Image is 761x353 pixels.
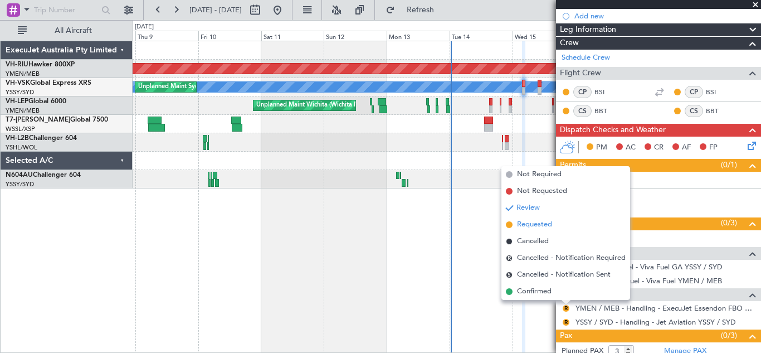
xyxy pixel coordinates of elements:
span: Not Requested [517,186,567,197]
span: N604AU [6,172,33,178]
span: Requested [517,219,552,230]
span: AC [626,142,636,153]
button: R [563,305,569,312]
span: Dispatch Checks and Weather [560,124,666,137]
a: BBT [706,106,731,116]
div: Thu 9 [135,31,198,41]
a: VH-RIUHawker 800XP [6,61,75,68]
a: YSHL/WOL [6,143,37,152]
span: Confirmed [517,286,552,297]
span: FP [709,142,718,153]
a: VH-LEPGlobal 6000 [6,98,66,105]
span: R [506,255,513,262]
span: Review [516,202,540,214]
a: VH-L2BChallenger 604 [6,135,77,142]
a: YSSY/SYD [6,180,34,188]
a: BSI [594,87,619,97]
div: Fri 10 [198,31,261,41]
span: (0/1) [721,159,737,171]
span: Not Required [517,169,562,180]
span: Leg Information [560,23,616,36]
div: [DATE] [135,22,154,32]
span: Refresh [397,6,444,14]
div: CS [685,105,703,117]
button: Refresh [380,1,447,19]
a: BBT [594,106,619,116]
a: YSSY / SYD - Handling - Jet Aviation YSSY / SYD [575,317,736,327]
a: WSSL/XSP [6,125,35,133]
a: YMEN/MEB [6,107,40,115]
button: R [563,319,569,326]
span: (0/3) [721,217,737,229]
div: Mon 13 [387,31,450,41]
div: Add new [574,11,755,21]
a: T7-[PERSON_NAME]Global 7500 [6,117,108,123]
a: YMEN / MEB - Handling - ExecuJet Essendon FBO YMEN / MEB [575,303,755,313]
button: All Aircraft [12,22,121,40]
div: Tue 14 [450,31,513,41]
span: Cancelled - Notification Required [517,253,626,264]
a: YMEN/MEB [6,70,40,78]
div: Add new [574,205,755,215]
span: All Aircraft [29,27,118,35]
span: Permits [560,159,586,172]
span: T7-[PERSON_NAME] [6,117,70,123]
div: Unplanned Maint Sydney ([PERSON_NAME] Intl) [138,79,275,95]
span: (0/3) [721,330,737,341]
span: Cancelled [517,236,549,247]
span: Cancelled - Notification Sent [517,269,611,281]
span: S [506,272,513,278]
div: CP [685,86,703,98]
span: [DATE] - [DATE] [189,5,242,15]
a: N604AUChallenger 604 [6,172,81,178]
span: CR [654,142,664,153]
span: VH-L2B [6,135,29,142]
span: PM [596,142,607,153]
div: Sat 11 [261,31,324,41]
div: CS [573,105,592,117]
span: Crew [560,37,579,50]
span: VH-LEP [6,98,28,105]
span: VH-RIU [6,61,28,68]
div: Unplanned Maint Wichita (Wichita Mid-continent) [256,97,394,114]
a: YSSY/SYD [6,88,34,96]
div: CP [573,86,592,98]
a: Schedule Crew [562,52,610,64]
div: Wed 15 [513,31,575,41]
span: Pax [560,330,572,342]
a: YMEN / MEB - Fuel - Viva Fuel YMEN / MEB [575,276,722,286]
a: VH-VSKGlobal Express XRS [6,80,91,86]
input: Trip Number [34,2,98,18]
span: Flight Crew [560,67,601,80]
span: AF [682,142,691,153]
span: VH-VSK [6,80,30,86]
div: Sun 12 [324,31,387,41]
a: BSI [706,87,731,97]
a: YSSY / SYD - Fuel - Viva Fuel GA YSSY / SYD [575,262,723,272]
